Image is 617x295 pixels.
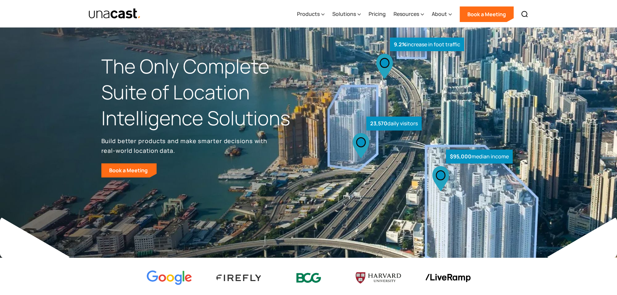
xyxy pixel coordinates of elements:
img: Unacast text logo [88,8,141,19]
img: BCG logo [286,269,331,287]
img: liveramp logo [425,274,471,282]
strong: $95,000 [450,153,472,160]
div: increase in foot traffic [390,38,464,51]
div: Products [297,1,325,28]
div: median income [446,150,513,164]
strong: 9.2% [394,41,406,48]
strong: 23,570 [370,120,387,127]
img: Search icon [521,10,529,18]
a: Book a Meeting [460,6,514,22]
img: Google logo Color [147,270,192,286]
a: home [88,8,141,19]
h1: The Only Complete Suite of Location Intelligence Solutions [101,53,309,131]
p: Build better products and make smarter decisions with real-world location data. [101,136,270,155]
img: Firefly Advertising logo [216,275,262,281]
div: About [432,1,452,28]
div: Solutions [332,10,356,18]
div: Resources [394,10,419,18]
div: Solutions [332,1,361,28]
div: Resources [394,1,424,28]
img: Harvard U logo [356,270,401,286]
a: Book a Meeting [101,163,157,177]
a: Pricing [369,1,386,28]
div: Products [297,10,320,18]
div: About [432,10,447,18]
div: daily visitors [366,117,422,130]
